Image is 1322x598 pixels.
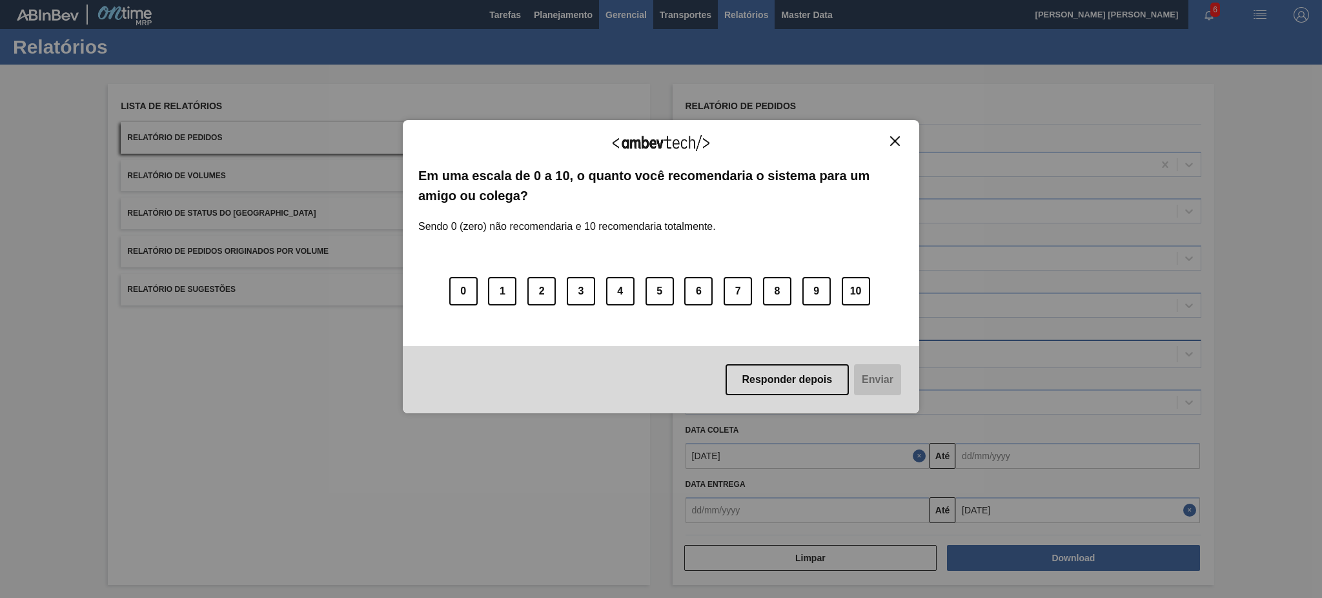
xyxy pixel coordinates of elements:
[613,135,709,151] img: Logo Ambevtech
[418,166,904,205] label: Em uma escala de 0 a 10, o quanto você recomendaria o sistema para um amigo ou colega?
[726,364,849,395] button: Responder depois
[724,277,752,305] button: 7
[527,277,556,305] button: 2
[418,205,716,232] label: Sendo 0 (zero) não recomendaria e 10 recomendaria totalmente.
[886,136,904,147] button: Close
[842,277,870,305] button: 10
[890,136,900,146] img: Close
[802,277,831,305] button: 9
[646,277,674,305] button: 5
[684,277,713,305] button: 6
[449,277,478,305] button: 0
[763,277,791,305] button: 8
[606,277,635,305] button: 4
[567,277,595,305] button: 3
[488,277,516,305] button: 1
